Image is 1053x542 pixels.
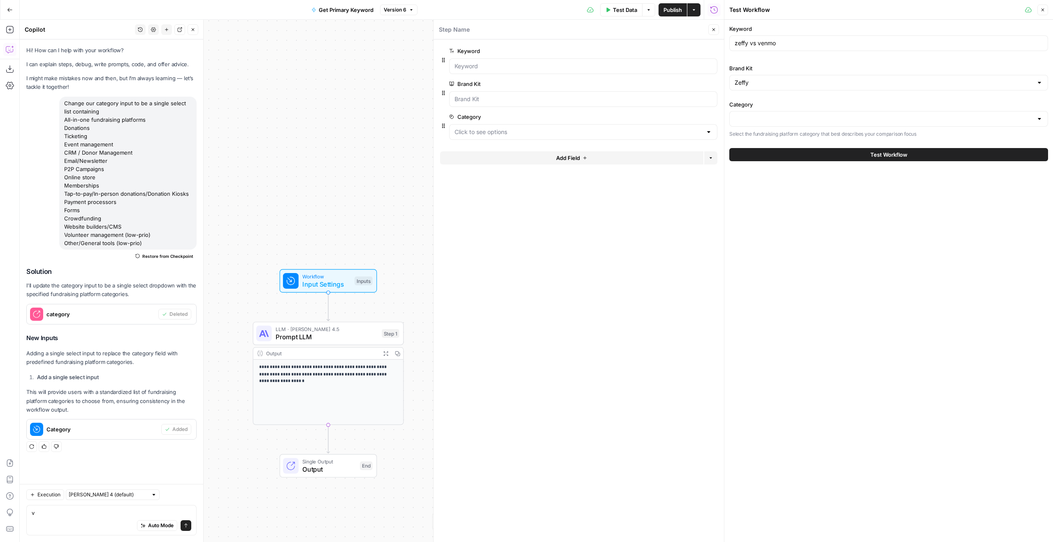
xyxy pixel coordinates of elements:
[26,489,64,500] button: Execution
[37,374,99,380] strong: Add a single select input
[729,130,1048,138] p: Select the fundraising platform category that best describes your comparison focus
[26,333,197,344] h3: New Inputs
[26,74,197,91] p: I might make mistakes now and then, but I’m always learning — let’s tackle it together!
[355,276,373,285] div: Inputs
[327,292,329,321] g: Edge from start to step_1
[25,25,132,34] div: Copilot
[142,253,193,259] span: Restore from Checkpoint
[440,151,703,164] button: Add Field
[384,6,406,14] span: Version 6
[26,388,197,414] p: This will provide users with a standardized list of fundraising platform categories to choose fro...
[729,64,1048,72] label: Brand Kit
[37,491,60,498] span: Execution
[161,424,191,435] button: Added
[613,6,637,14] span: Test Data
[59,97,197,250] div: Change our category input to be a single select list containing All-in-one fundraising platforms ...
[148,522,174,529] span: Auto Mode
[360,461,373,470] div: End
[132,251,197,261] button: Restore from Checkpoint
[870,151,907,159] span: Test Workflow
[26,281,197,299] p: I'll update the category input to be a single select dropdown with the specified fundraising plat...
[380,5,417,15] button: Version 6
[26,46,197,55] p: Hi! How can I help with your workflow?
[266,350,377,357] div: Output
[556,154,580,162] span: Add Field
[169,310,188,318] span: Deleted
[449,80,671,88] label: Brand Kit
[172,426,188,433] span: Added
[302,458,356,466] span: Single Output
[46,425,158,433] span: Category
[327,425,329,453] g: Edge from step_1 to end
[137,520,177,531] button: Auto Mode
[26,349,197,366] p: Adding a single select input to replace the category field with predefined fundraising platform c...
[319,6,373,14] span: Get Primary Keyword
[253,454,404,477] div: Single OutputOutputEnd
[449,47,671,55] label: Keyword
[32,509,191,517] textarea: v
[302,279,350,289] span: Input Settings
[455,62,712,70] input: Keyword
[449,113,671,121] label: Category
[382,329,399,338] div: Step 1
[276,325,378,333] span: LLM · [PERSON_NAME] 4.5
[302,464,356,474] span: Output
[26,60,197,69] p: I can explain steps, debug, write prompts, code, and offer advice.
[729,25,1048,33] label: Keyword
[26,268,197,276] h2: Solution
[735,79,1033,87] input: Zeffy
[659,3,687,16] button: Publish
[455,128,702,136] input: Click to see options
[46,310,155,318] span: category
[663,6,682,14] span: Publish
[729,148,1048,161] button: Test Workflow
[276,332,378,342] span: Prompt LLM
[455,95,712,103] input: Brand Kit
[302,273,350,280] span: Workflow
[600,3,642,16] button: Test Data
[253,269,404,293] div: WorkflowInput SettingsInputs
[306,3,378,16] button: Get Primary Keyword
[158,309,191,320] button: Deleted
[69,491,148,499] input: Claude Sonnet 4 (default)
[729,100,1048,109] label: Category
